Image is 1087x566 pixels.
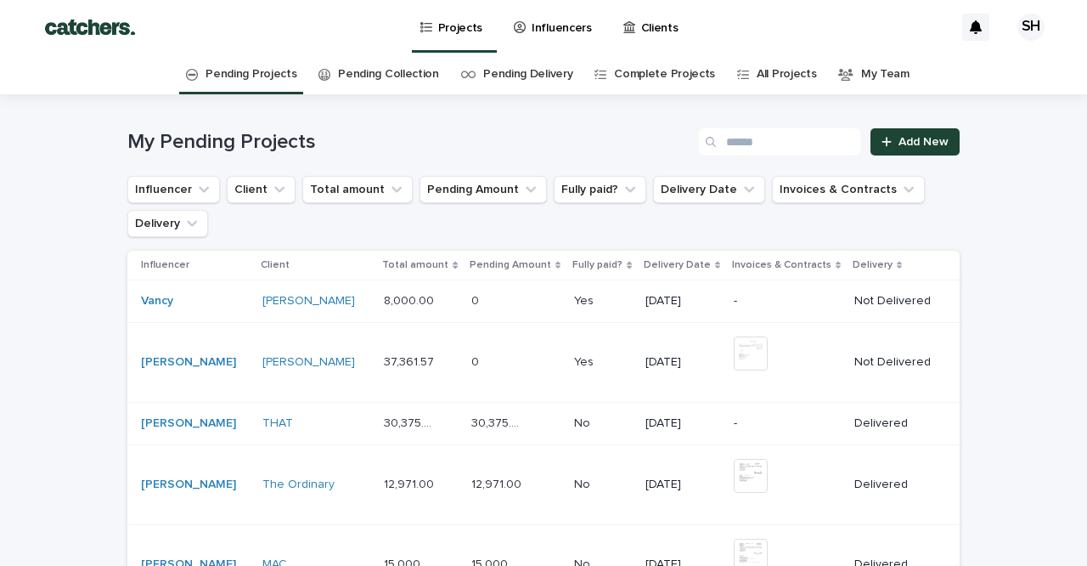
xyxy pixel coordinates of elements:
a: The Ordinary [262,478,335,492]
button: Client [227,176,296,203]
p: 37,361.57 [384,352,437,370]
p: [DATE] [645,355,720,370]
input: Search [699,128,860,156]
a: Add New [870,128,960,156]
p: Total amount [382,256,448,275]
a: Complete Projects [614,54,715,94]
a: Pending Projects [206,54,296,94]
span: Add New [898,136,949,148]
button: Pending Amount [420,176,547,203]
button: Fully paid? [554,176,646,203]
a: Pending Delivery [483,54,572,94]
p: Not Delivered [854,355,932,370]
p: 30,375.00 [471,413,528,431]
p: Yes [574,352,597,370]
p: Delivery [853,256,893,275]
a: [PERSON_NAME] [262,294,355,308]
a: My Team [861,54,910,94]
p: [DATE] [645,416,720,431]
p: - [734,294,840,308]
p: Fully paid? [572,256,622,275]
p: 12,971.00 [471,474,525,492]
a: [PERSON_NAME] [141,416,236,431]
a: [PERSON_NAME] [262,355,355,370]
tr: [PERSON_NAME] The Ordinary 12,971.0012,971.00 12,971.0012,971.00 NoNo [DATE]Delivered [127,444,960,524]
p: Pending Amount [470,256,551,275]
a: All Projects [757,54,816,94]
p: Delivered [854,416,932,431]
tr: [PERSON_NAME] THAT 30,375.0030,375.00 30,375.0030,375.00 NoNo [DATE]-Delivered [127,402,960,444]
a: Pending Collection [338,54,438,94]
div: SH [1017,14,1045,41]
p: Delivery Date [644,256,711,275]
button: Delivery [127,210,208,237]
p: Yes [574,291,597,308]
p: 0 [471,352,482,370]
p: 30,375.00 [384,413,441,431]
button: Invoices & Contracts [772,176,925,203]
tr: Vancy [PERSON_NAME] 8,000.008,000.00 00 YesYes [DATE]-Not Delivered [127,280,960,323]
a: [PERSON_NAME] [141,355,236,370]
button: Total amount [302,176,413,203]
button: Influencer [127,176,220,203]
p: No [574,474,594,492]
button: Delivery Date [653,176,765,203]
a: THAT [262,416,293,431]
p: Not Delivered [854,294,932,308]
p: 8,000.00 [384,291,437,308]
p: Delivered [854,478,932,492]
p: Influencer [141,256,189,275]
p: Invoices & Contracts [732,256,831,275]
p: - [734,416,840,431]
p: [DATE] [645,294,720,308]
tr: [PERSON_NAME] [PERSON_NAME] 37,361.5737,361.57 00 YesYes [DATE]Not Delivered [127,323,960,403]
img: BTdGiKtkTjWbRbtFPD8W [34,10,146,44]
p: [DATE] [645,478,720,492]
p: No [574,413,594,431]
p: 12,971.00 [384,474,437,492]
a: [PERSON_NAME] [141,478,236,492]
h1: My Pending Projects [127,130,692,155]
p: 0 [471,291,482,308]
a: Vancy [141,294,173,308]
p: Client [261,256,290,275]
